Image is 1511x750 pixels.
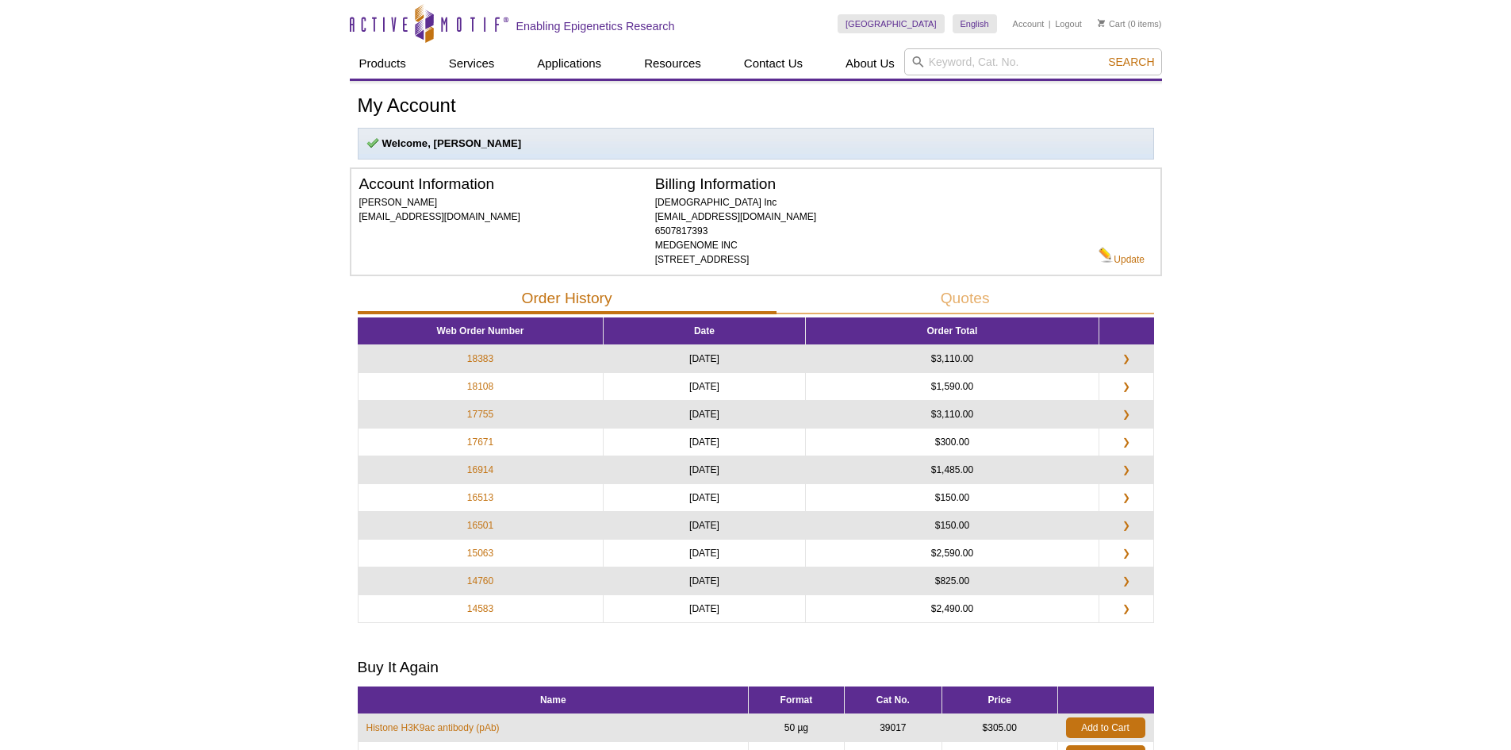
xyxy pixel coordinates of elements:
[603,345,806,373] td: [DATE]
[749,713,845,741] td: 50 µg
[1113,490,1140,505] a: ❯
[439,48,504,79] a: Services
[1113,435,1140,449] a: ❯
[836,48,904,79] a: About Us
[806,345,1099,373] td: $3,110.00
[603,317,806,345] th: Date
[806,429,1099,456] td: $300.00
[655,197,816,265] span: [DEMOGRAPHIC_DATA] Inc [EMAIL_ADDRESS][DOMAIN_NAME] 6507817393 MEDGENOME INC [STREET_ADDRESS]
[806,567,1099,595] td: $825.00
[1113,602,1140,616] a: ❯
[467,574,493,588] a: 14760
[467,352,493,366] a: 18383
[1049,14,1051,33] li: |
[467,602,493,616] a: 14583
[1113,574,1140,588] a: ❯
[1099,247,1114,263] img: Edit
[603,567,806,595] td: [DATE]
[359,177,655,191] h2: Account Information
[350,48,416,79] a: Products
[603,540,806,567] td: [DATE]
[1113,379,1140,394] a: ❯
[1113,463,1140,477] a: ❯
[359,197,520,222] span: [PERSON_NAME] [EMAIL_ADDRESS][DOMAIN_NAME]
[467,407,493,421] a: 17755
[806,317,1099,345] th: Order Total
[777,284,1154,314] button: Quotes
[467,518,493,533] a: 16501
[467,546,493,560] a: 15063
[806,595,1099,623] td: $2,490.00
[1103,55,1159,69] button: Search
[941,687,1057,714] th: Price
[1099,247,1145,267] a: Update
[635,48,711,79] a: Resources
[358,317,603,345] th: Web Order Number
[838,14,945,33] a: [GEOGRAPHIC_DATA]
[366,137,1145,151] p: Welcome, [PERSON_NAME]
[655,177,1099,191] h2: Billing Information
[366,721,500,735] a: Histone H3K9ac antibody (pAb)
[806,456,1099,484] td: $1,485.00
[844,687,941,714] th: Cat No.
[467,463,493,477] a: 16914
[953,14,997,33] a: English
[527,48,611,79] a: Applications
[516,19,675,33] h2: Enabling Epigenetics Research
[734,48,812,79] a: Contact Us
[806,484,1099,512] td: $150.00
[358,95,1154,118] h1: My Account
[844,713,941,741] td: 39017
[603,429,806,456] td: [DATE]
[806,540,1099,567] td: $2,590.00
[358,284,777,314] button: Order History
[603,484,806,512] td: [DATE]
[467,379,493,394] a: 18108
[603,456,806,484] td: [DATE]
[603,595,806,623] td: [DATE]
[1113,407,1140,421] a: ❯
[467,435,493,449] a: 17671
[1013,18,1045,29] a: Account
[1113,352,1140,366] a: ❯
[358,660,1154,675] h2: Buy It Again
[1098,18,1126,29] a: Cart
[806,512,1099,540] td: $150.00
[749,687,845,714] th: Format
[1108,56,1154,68] span: Search
[603,373,806,401] td: [DATE]
[1098,19,1105,27] img: Your Cart
[467,490,493,505] a: 16513
[806,373,1099,401] td: $1,590.00
[1113,546,1140,560] a: ❯
[1113,518,1140,533] a: ❯
[603,401,806,429] td: [DATE]
[1066,717,1145,738] a: Add to Cart
[941,713,1057,741] td: $305.00
[358,687,749,714] th: Name
[806,401,1099,429] td: $3,110.00
[904,48,1162,75] input: Keyword, Cat. No.
[603,512,806,540] td: [DATE]
[1098,14,1162,33] li: (0 items)
[1055,18,1082,29] a: Logout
